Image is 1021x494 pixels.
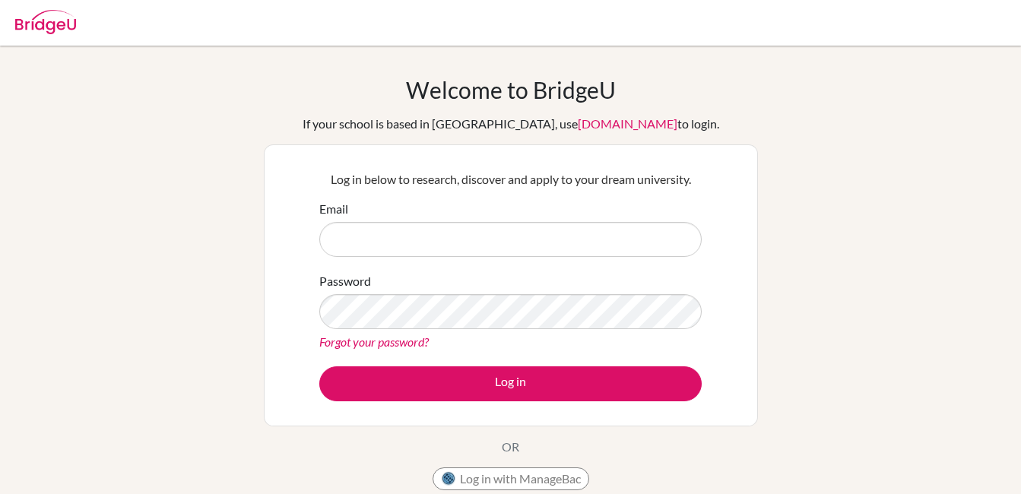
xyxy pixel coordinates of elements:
label: Password [319,272,371,290]
img: Bridge-U [15,10,76,34]
button: Log in [319,366,702,401]
div: If your school is based in [GEOGRAPHIC_DATA], use to login. [303,115,719,133]
p: Log in below to research, discover and apply to your dream university. [319,170,702,188]
a: Forgot your password? [319,334,429,349]
button: Log in with ManageBac [433,467,589,490]
h1: Welcome to BridgeU [406,76,616,103]
a: [DOMAIN_NAME] [578,116,677,131]
p: OR [502,438,519,456]
label: Email [319,200,348,218]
